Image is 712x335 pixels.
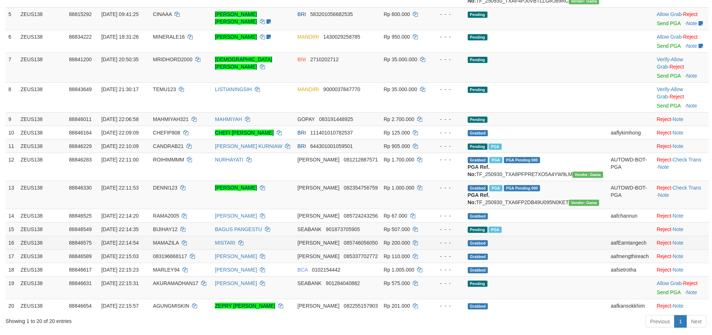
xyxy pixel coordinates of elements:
[5,276,18,299] td: 19
[101,213,139,219] span: [DATE] 22:14:20
[657,57,683,70] a: Allow Grab
[673,130,684,136] a: Note
[384,11,410,17] span: Rp 600.000
[433,129,462,136] div: - - -
[344,303,378,309] span: Copy 082255157903 to clipboard
[608,209,654,222] td: aafchannun
[657,11,683,17] span: ·
[670,64,684,70] a: Reject
[18,209,66,222] td: ZEUS138
[101,143,139,149] span: [DATE] 22:10:09
[69,253,92,259] span: 88846589
[69,240,92,246] span: 88846575
[504,157,540,163] span: PGA Pending
[69,130,92,136] span: 88846164
[468,87,488,93] span: Pending
[5,7,18,30] td: 5
[468,213,488,219] span: Grabbed
[686,103,697,109] a: Note
[654,249,709,263] td: ·
[5,139,18,153] td: 11
[18,299,66,312] td: ZEUS138
[323,86,360,92] span: Copy 9000037847770 to clipboard
[69,11,92,17] span: 88815292
[101,267,139,273] span: [DATE] 22:15:23
[658,164,669,170] a: Note
[101,34,139,40] span: [DATE] 18:31:26
[654,236,709,249] td: ·
[153,57,192,62] span: MRIDHORD2000
[674,315,687,328] a: 1
[654,112,709,126] td: ·
[673,157,702,163] a: Check Trans
[468,303,488,309] span: Grabbed
[657,267,671,273] a: Reject
[5,315,291,325] div: Showing 1 to 20 of 20 entries
[384,86,417,92] span: Rp 35.000.000
[297,213,339,219] span: [PERSON_NAME]
[468,240,488,246] span: Grabbed
[153,226,177,232] span: BIJIHAY12
[69,116,92,122] span: 88846011
[297,253,339,259] span: [PERSON_NAME]
[101,157,139,163] span: [DATE] 22:11:00
[153,116,189,122] span: MAHMIYAH321
[673,226,684,232] a: Note
[101,86,139,92] span: [DATE] 21:30:17
[18,222,66,236] td: ZEUS138
[310,57,339,62] span: Copy 2710202712 to clipboard
[608,181,654,209] td: AUTOWD-BOT-PGA
[297,57,306,62] span: BNI
[18,276,66,299] td: ZEUS138
[215,57,272,70] a: [DEMOGRAPHIC_DATA][PERSON_NAME]
[489,185,502,191] span: Marked by aafkaynarin
[654,126,709,139] td: ·
[657,253,671,259] a: Reject
[153,86,176,92] span: TEMU123
[673,143,684,149] a: Note
[683,280,698,286] a: Reject
[654,299,709,312] td: ·
[18,263,66,276] td: ZEUS138
[18,126,66,139] td: ZEUS138
[344,185,378,191] span: Copy 082354756759 to clipboard
[344,213,378,219] span: Copy 085724243256 to clipboard
[468,144,488,150] span: Pending
[504,185,540,191] span: PGA Pending
[323,34,360,40] span: Copy 1430029258785 to clipboard
[468,157,488,163] span: Grabbed
[5,263,18,276] td: 18
[5,299,18,312] td: 20
[18,30,66,52] td: ZEUS138
[69,143,92,149] span: 88846229
[18,181,66,209] td: ZEUS138
[69,226,92,232] span: 88846549
[433,266,462,273] div: - - -
[657,73,681,79] a: Send PGA
[657,103,681,109] a: Send PGA
[5,30,18,52] td: 6
[657,86,683,100] a: Allow Grab
[384,213,408,219] span: Rp 67.000
[215,240,235,246] a: MISTARI
[153,130,180,136] span: CHEFIP808
[319,116,353,122] span: Copy 083191448925 to clipboard
[384,185,415,191] span: Rp 1.000.000
[101,11,139,17] span: [DATE] 09:41:25
[384,143,410,149] span: Rp 905.000
[5,236,18,249] td: 16
[297,34,319,40] span: MANDIRI
[654,139,709,153] td: ·
[608,236,654,249] td: aafEamtangech
[384,280,410,286] span: Rp 575.000
[215,280,257,286] a: [PERSON_NAME]
[657,116,671,122] a: Reject
[5,181,18,209] td: 13
[658,192,669,198] a: Note
[654,153,709,181] td: · ·
[657,20,681,26] a: Send PGA
[384,240,410,246] span: Rp 200.000
[101,253,139,259] span: [DATE] 22:15:03
[215,34,257,40] a: [PERSON_NAME]
[657,289,681,295] a: Send PGA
